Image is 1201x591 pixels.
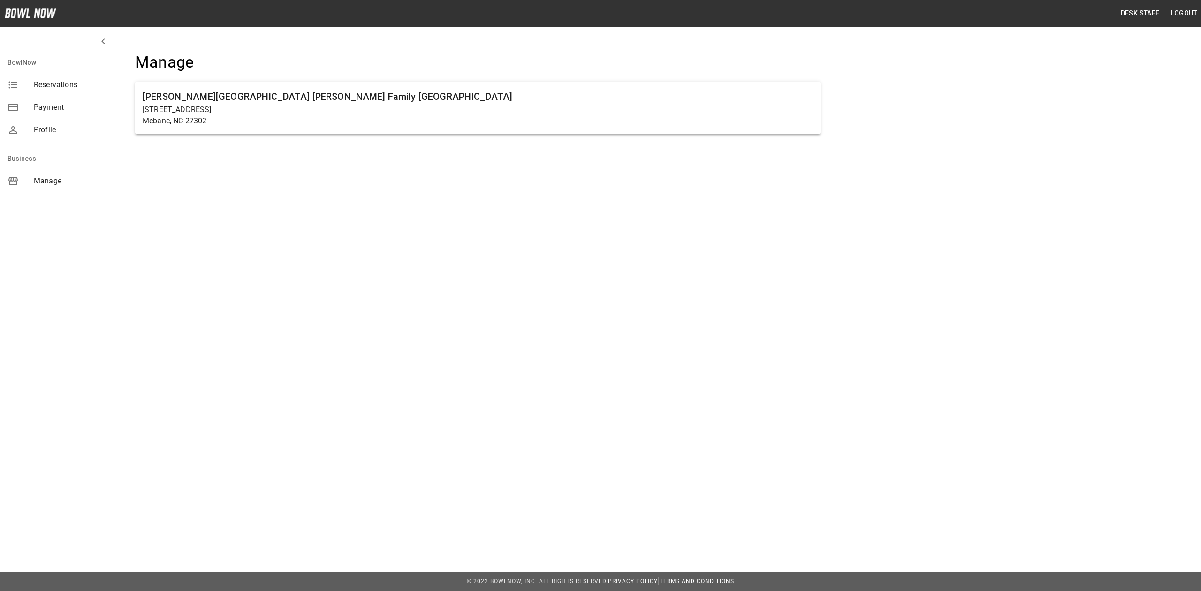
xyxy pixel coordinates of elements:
[467,578,608,584] span: © 2022 BowlNow, Inc. All Rights Reserved.
[34,124,105,136] span: Profile
[34,102,105,113] span: Payment
[143,89,813,104] h6: [PERSON_NAME][GEOGRAPHIC_DATA] [PERSON_NAME] Family [GEOGRAPHIC_DATA]
[608,578,658,584] a: Privacy Policy
[1117,5,1163,22] button: Desk Staff
[34,175,105,187] span: Manage
[5,8,56,18] img: logo
[143,115,813,127] p: Mebane, NC 27302
[660,578,734,584] a: Terms and Conditions
[135,53,821,72] h4: Manage
[34,79,105,91] span: Reservations
[143,104,813,115] p: [STREET_ADDRESS]
[1167,5,1201,22] button: Logout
